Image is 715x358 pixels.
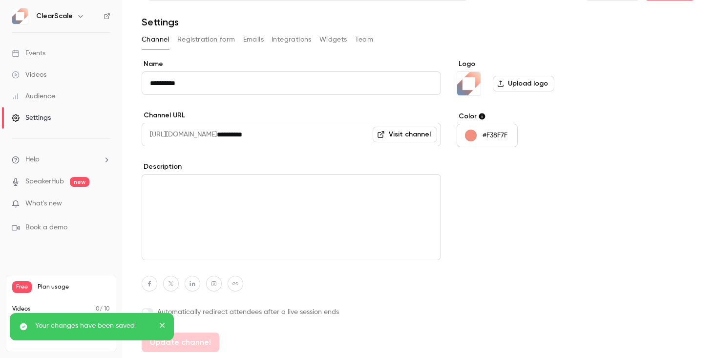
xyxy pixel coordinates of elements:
span: new [70,177,89,187]
img: ClearScale [12,8,28,24]
li: help-dropdown-opener [12,155,110,165]
a: SpeakerHub [25,177,64,187]
label: Logo [457,59,607,69]
span: What's new [25,199,62,209]
button: #F38F7F [457,124,518,147]
label: Color [457,112,607,121]
a: Visit channel [373,127,437,142]
span: Help [25,155,40,165]
iframe: Noticeable Trigger [99,200,110,208]
button: Team [355,32,374,47]
span: Plan usage [38,283,110,291]
img: ClearScale [457,72,481,95]
label: Upload logo [493,76,554,91]
div: Videos [12,70,46,80]
div: Settings [12,113,51,123]
label: Automatically redirect attendees after a live session ends [142,307,441,317]
button: close [159,321,166,333]
label: Description [142,162,441,172]
p: #F38F7F [483,131,507,140]
h6: ClearScale [36,11,73,21]
button: Registration form [177,32,235,47]
div: Events [12,48,45,58]
button: Widgets [319,32,347,47]
label: Name [142,59,441,69]
label: Channel URL [142,111,441,120]
span: 0 [96,306,100,312]
p: / 10 [96,305,110,313]
button: Emails [243,32,264,47]
button: Channel [142,32,169,47]
button: Integrations [272,32,312,47]
span: [URL][DOMAIN_NAME] [142,123,217,146]
p: Videos [12,305,31,313]
span: Book a demo [25,223,67,233]
h1: Settings [142,16,179,28]
div: Audience [12,91,55,101]
span: Free [12,281,32,293]
p: Your changes have been saved [35,321,152,331]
